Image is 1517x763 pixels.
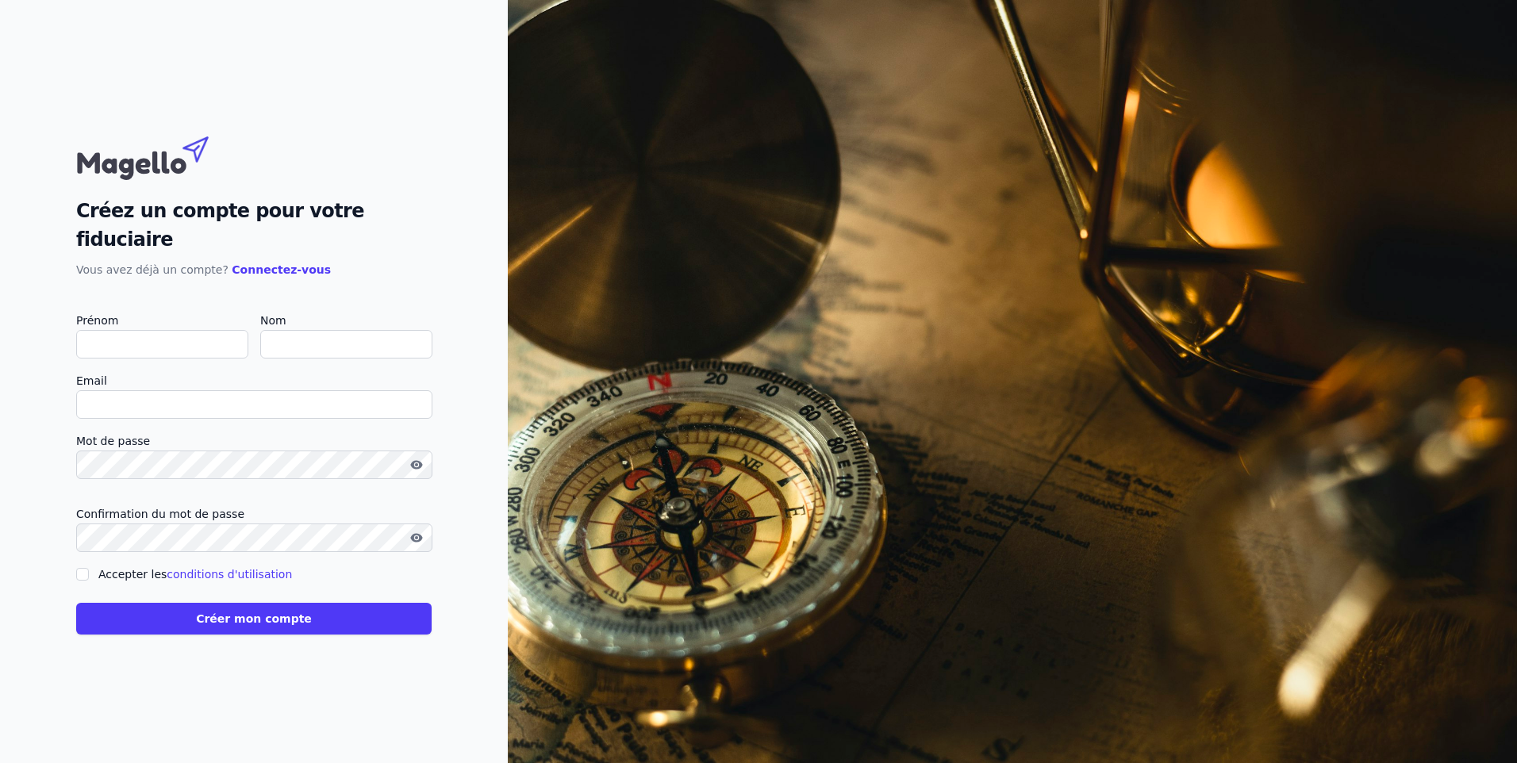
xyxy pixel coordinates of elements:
label: Nom [260,311,432,330]
label: Confirmation du mot de passe [76,504,432,523]
label: Accepter les [98,568,292,581]
label: Mot de passe [76,431,432,451]
label: Prénom [76,311,248,330]
p: Vous avez déjà un compte? [76,260,432,279]
a: conditions d'utilisation [167,568,292,581]
img: Magello [76,128,243,184]
h2: Créez un compte pour votre fiduciaire [76,197,432,254]
a: Connectez-vous [232,263,331,276]
button: Créer mon compte [76,603,432,635]
label: Email [76,371,432,390]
